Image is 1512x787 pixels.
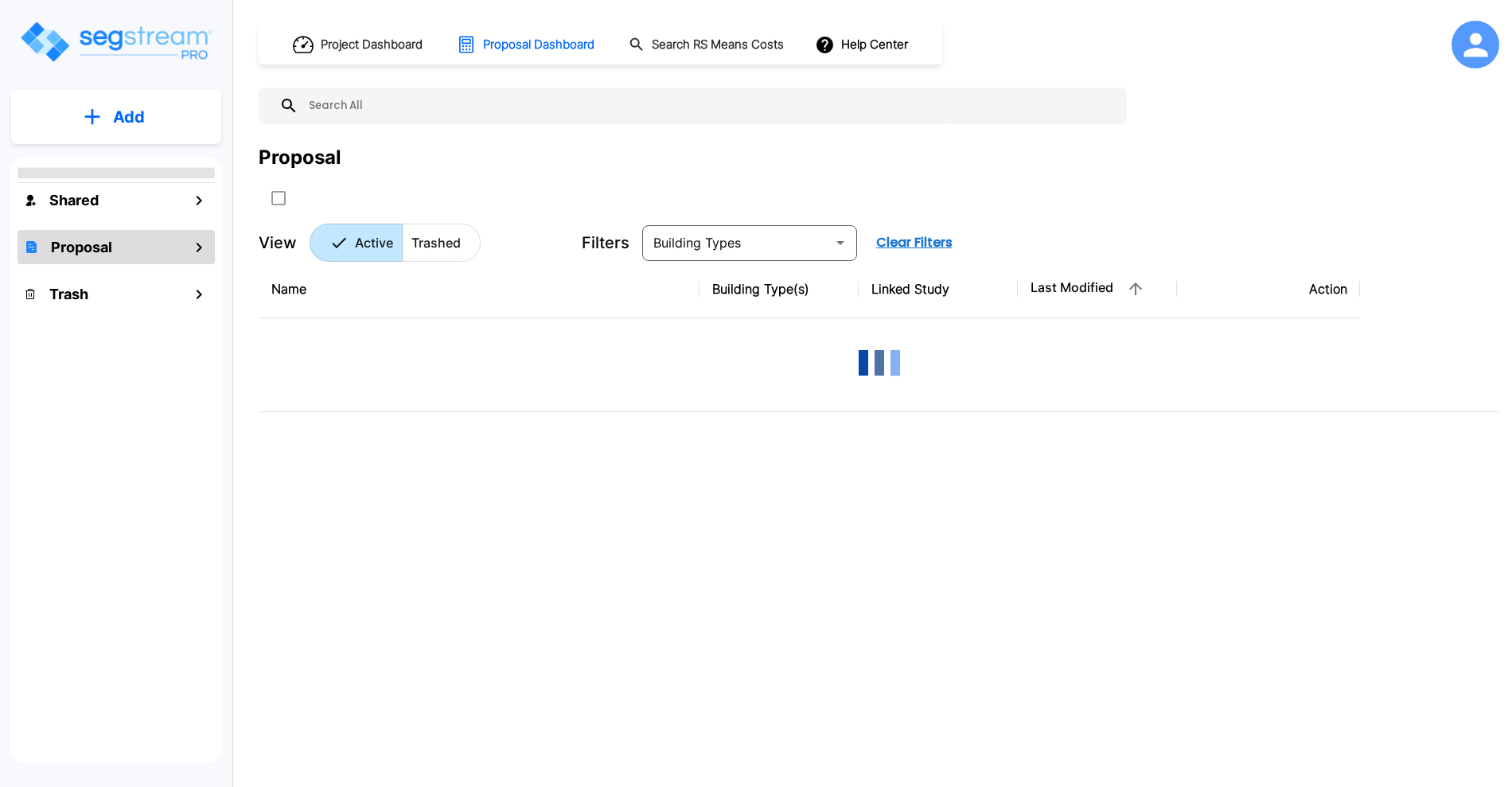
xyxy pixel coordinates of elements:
h1: Project Dashboard [321,36,423,54]
img: Logo [18,19,213,64]
th: Action [1177,260,1360,318]
div: Platform [310,224,481,262]
h1: Search RS Means Costs [652,36,784,54]
button: Project Dashboard [286,27,431,62]
button: Open [829,232,851,254]
img: Loading [848,331,911,395]
input: Search All [298,88,1119,124]
th: Building Type(s) [699,260,859,318]
button: Clear Filters [870,227,959,259]
button: Help Center [812,29,914,60]
p: Trashed [411,233,461,252]
button: Active [310,224,403,262]
button: Proposal Dashboard [450,28,603,61]
p: Active [355,233,393,252]
button: Search RS Means Costs [622,29,793,60]
button: Trashed [402,224,481,262]
button: SelectAll [263,182,294,214]
div: Name [271,279,687,298]
p: View [259,231,297,255]
h1: Shared [49,189,99,211]
input: Building Types [647,232,826,254]
div: Proposal [259,143,341,172]
th: Linked Study [859,260,1018,318]
h1: Proposal [51,236,112,258]
p: Add [113,105,145,129]
button: Add [11,94,221,140]
p: Filters [582,231,629,255]
th: Last Modified [1018,260,1177,318]
h1: Trash [49,283,88,305]
h1: Proposal Dashboard [483,36,594,54]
